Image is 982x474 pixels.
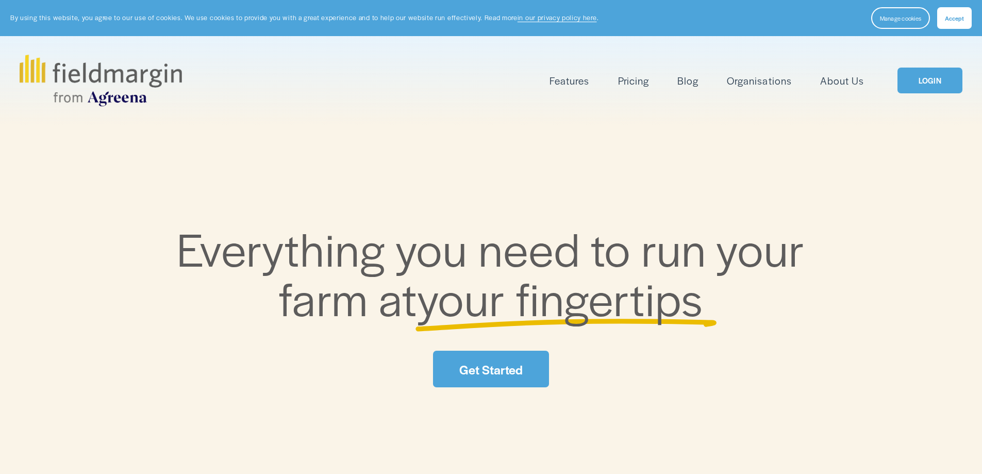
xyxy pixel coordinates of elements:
button: Manage cookies [871,7,930,29]
a: in our privacy policy here [518,13,597,22]
span: Manage cookies [880,14,921,22]
a: Get Started [433,351,548,387]
p: By using this website, you agree to our use of cookies. We use cookies to provide you with a grea... [10,13,598,23]
a: Organisations [727,72,791,89]
a: folder dropdown [550,72,589,89]
a: About Us [820,72,864,89]
a: Pricing [618,72,649,89]
span: Features [550,73,589,88]
span: your fingertips [417,265,703,330]
button: Accept [937,7,972,29]
a: Blog [677,72,698,89]
span: Everything you need to run your farm at [177,216,815,330]
img: fieldmargin.com [20,55,181,106]
a: LOGIN [897,68,962,94]
span: Accept [945,14,964,22]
